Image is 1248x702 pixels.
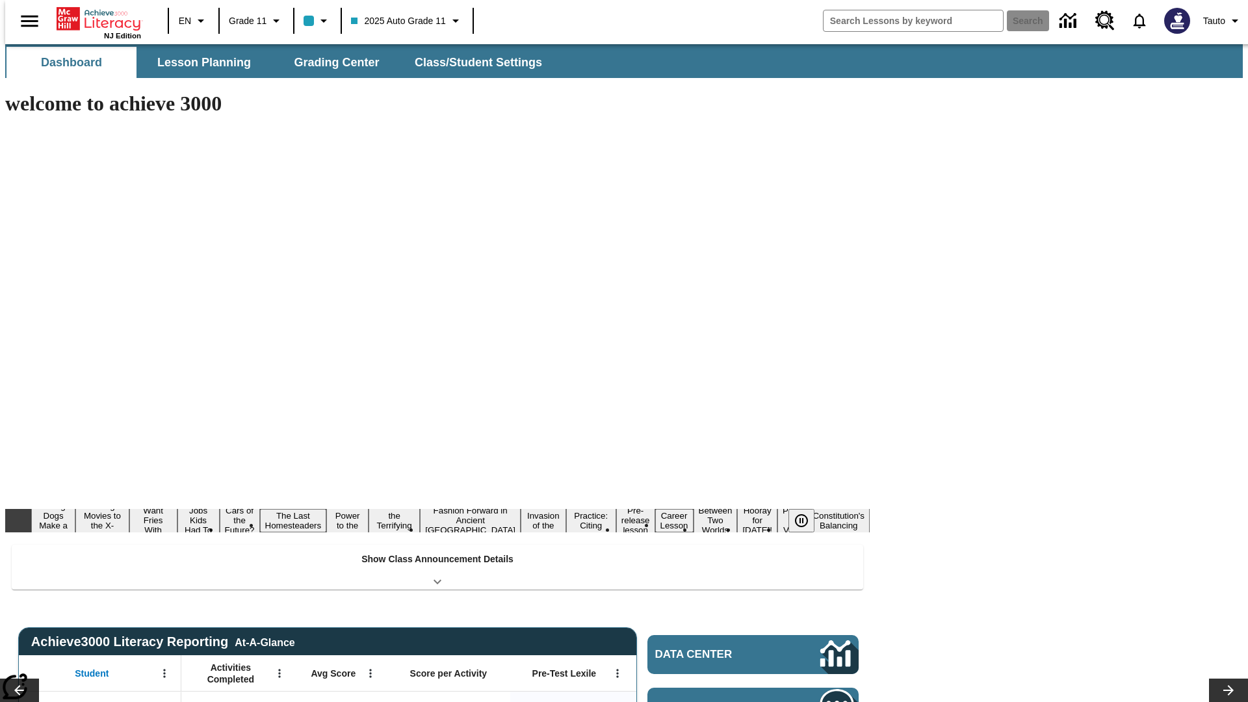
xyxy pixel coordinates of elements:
div: Show Class Announcement Details [12,545,863,590]
button: Slide 3 Do You Want Fries With That? [129,494,177,547]
button: Slide 9 Fashion Forward in Ancient Rome [420,504,521,537]
a: Resource Center, Will open in new tab [1087,3,1123,38]
button: Slide 5 Cars of the Future? [220,504,260,537]
button: Slide 6 The Last Homesteaders [260,509,327,532]
button: Class/Student Settings [404,47,552,78]
a: Home [57,6,141,32]
button: Lesson Planning [139,47,269,78]
span: Tauto [1203,14,1225,28]
button: Slide 7 Solar Power to the People [326,499,369,542]
p: Show Class Announcement Details [361,552,513,566]
button: Lesson carousel, Next [1209,679,1248,702]
button: Slide 10 The Invasion of the Free CD [521,499,566,542]
button: Open Menu [361,664,380,683]
span: EN [179,14,191,28]
input: search field [824,10,1003,31]
button: Slide 12 Pre-release lesson [616,504,655,537]
span: Achieve3000 Literacy Reporting [31,634,295,649]
button: Slide 15 Hooray for Constitution Day! [737,504,777,537]
button: Slide 2 Taking Movies to the X-Dimension [75,499,129,542]
button: Slide 1 Diving Dogs Make a Splash [31,499,75,542]
button: Open Menu [155,664,174,683]
span: NJ Edition [104,32,141,40]
button: Open Menu [270,664,289,683]
button: Profile/Settings [1198,9,1248,32]
button: Select a new avatar [1156,4,1198,38]
h1: welcome to achieve 3000 [5,92,870,116]
a: Notifications [1123,4,1156,38]
button: Slide 13 Career Lesson [655,509,694,532]
span: Avg Score [311,668,356,679]
div: At-A-Glance [235,634,294,649]
button: Slide 17 The Constitution's Balancing Act [807,499,870,542]
button: Grading Center [272,47,402,78]
button: Slide 16 Point of View [777,504,807,537]
button: Open side menu [10,2,49,40]
button: Dashboard [6,47,136,78]
button: Class: 2025 Auto Grade 11, Select your class [346,9,468,32]
button: Open Menu [608,664,627,683]
span: Activities Completed [188,662,274,685]
span: Student [75,668,109,679]
span: Score per Activity [410,668,487,679]
div: Home [57,5,141,40]
button: Class color is light blue. Change class color [298,9,337,32]
span: Data Center [655,648,777,661]
button: Pause [788,509,814,532]
button: Slide 14 Between Two Worlds [694,504,738,537]
span: Pre-Test Lexile [532,668,597,679]
a: Data Center [647,635,859,674]
button: Grade: Grade 11, Select a grade [224,9,289,32]
img: Avatar [1164,8,1190,34]
span: Grade 11 [229,14,266,28]
a: Data Center [1052,3,1087,39]
button: Language: EN, Select a language [173,9,214,32]
div: SubNavbar [5,44,1243,78]
button: Slide 11 Mixed Practice: Citing Evidence [566,499,616,542]
div: Pause [788,509,827,532]
span: 2025 Auto Grade 11 [351,14,445,28]
button: Slide 8 Attack of the Terrifying Tomatoes [369,499,420,542]
button: Slide 4 Dirty Jobs Kids Had To Do [177,494,220,547]
div: SubNavbar [5,47,554,78]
